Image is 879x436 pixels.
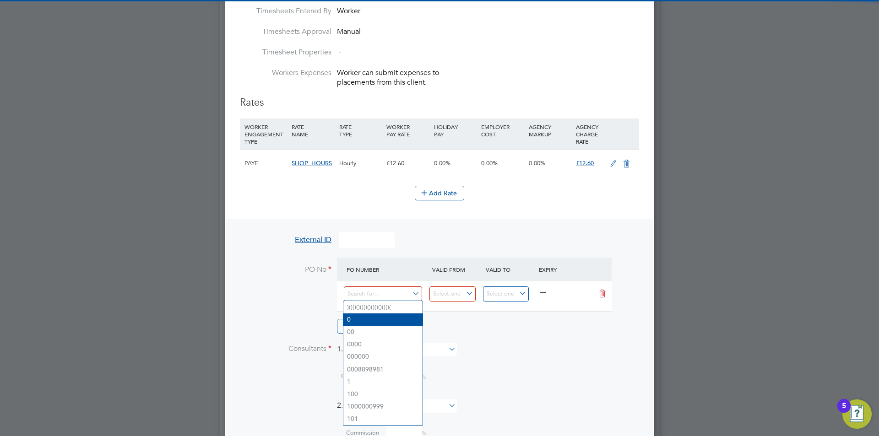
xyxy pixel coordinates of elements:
[288,373,427,381] span: %
[537,261,590,278] div: Expiry
[343,326,423,338] li: 00
[240,96,639,109] h3: Rates
[343,376,423,388] li: 1
[529,159,545,167] span: 0.00%
[339,48,341,57] span: -
[481,159,498,167] span: 0.00%
[434,159,450,167] span: 0.00%
[384,150,431,177] div: £12.60
[292,159,332,167] span: SHOP_HOURS
[242,150,289,177] div: PAYE
[343,350,423,363] li: 000000
[337,27,361,36] span: Manual
[343,338,423,350] li: 0000
[540,288,546,296] span: —
[240,343,639,366] li: 1.
[337,319,382,334] button: Add PO
[343,313,423,326] li: 0
[384,118,431,142] div: WORKER PAY RATE
[430,261,483,278] div: Valid From
[240,265,331,275] label: PO No
[240,48,331,57] label: Timesheet Properties
[344,261,430,278] div: PO Number
[483,261,537,278] div: Valid To
[483,286,529,301] input: Select one
[337,150,384,177] div: Hourly
[240,27,331,37] label: Timesheets Approval
[344,286,422,301] input: Search for...
[842,399,872,429] button: Open Resource Center, 5 new notifications
[337,6,360,16] span: Worker
[429,286,476,301] input: Select one
[289,118,336,142] div: RATE NAME
[343,363,423,376] li: 0008898981
[337,118,384,142] div: RATE TYPE
[240,344,331,354] label: Consultants
[240,399,639,422] li: 2.
[343,413,423,425] li: 101
[576,159,594,167] span: £12.60
[240,6,331,16] label: Timesheets Entered By
[526,118,574,142] div: AGENCY MARKUP
[479,118,526,142] div: EMPLOYER COST
[288,372,379,382] label: Commission
[842,406,846,418] div: 5
[343,301,423,313] li: )()()()()()()()()()()()(
[343,400,423,413] li: 1000000999
[240,68,331,78] label: Workers Expenses
[295,235,331,244] span: External ID
[432,118,479,142] div: HOLIDAY PAY
[574,118,605,150] div: AGENCY CHARGE RATE
[343,388,423,400] li: 100
[242,118,289,150] div: WORKER ENGAGEMENT TYPE
[337,68,439,87] span: Worker can submit expenses to placements from this client.
[415,186,464,200] button: Add Rate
